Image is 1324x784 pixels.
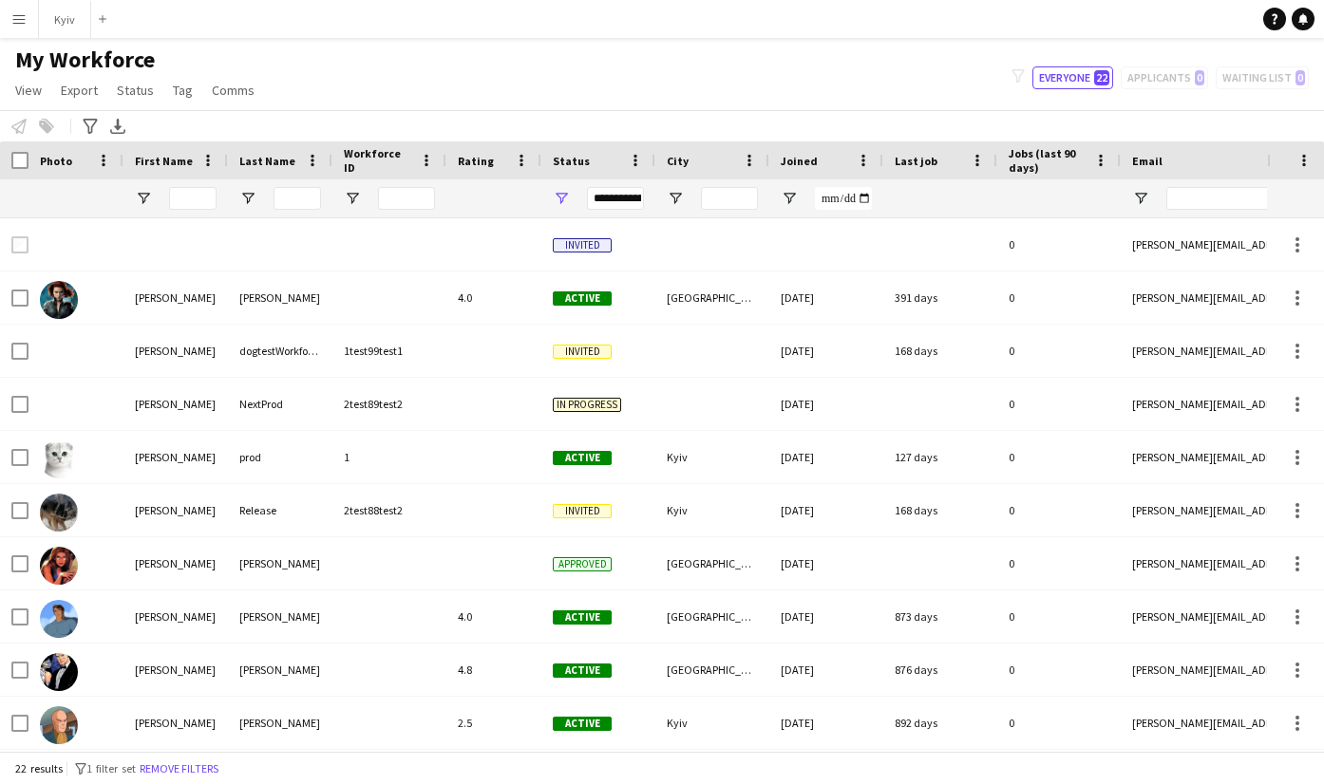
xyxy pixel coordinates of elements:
[274,187,321,210] input: Last Name Filter Input
[123,537,228,589] div: [PERSON_NAME]
[553,451,612,465] span: Active
[997,271,1121,324] div: 0
[228,537,332,589] div: [PERSON_NAME]
[997,644,1121,696] div: 0
[40,547,78,585] img: Barbara Gorden
[117,82,154,99] span: Status
[553,398,621,412] span: In progress
[895,154,937,168] span: Last job
[883,325,997,377] div: 168 days
[655,431,769,483] div: Kyiv
[883,697,997,749] div: 892 days
[40,706,78,744] img: Charles Xavier
[228,590,332,643] div: [PERSON_NAME]
[446,590,541,643] div: 4.0
[123,431,228,483] div: [PERSON_NAME]
[123,378,228,430] div: [PERSON_NAME]
[997,484,1121,536] div: 0
[883,484,997,536] div: 168 days
[109,78,161,103] a: Status
[79,115,102,138] app-action-btn: Advanced filters
[997,697,1121,749] div: 0
[553,154,590,168] span: Status
[553,557,612,571] span: Approved
[332,484,446,536] div: 2test88test2
[228,484,332,536] div: Release
[8,78,49,103] a: View
[1132,190,1149,207] button: Open Filter Menu
[106,115,129,138] app-action-btn: Export XLSX
[997,218,1121,271] div: 0
[123,271,228,324] div: [PERSON_NAME]
[228,378,332,430] div: NextProd
[332,431,446,483] div: 1
[40,154,72,168] span: Photo
[446,697,541,749] div: 2.5
[781,154,818,168] span: Joined
[1094,70,1109,85] span: 22
[40,653,78,691] img: Bruce Wayne
[553,291,612,306] span: Active
[123,484,228,536] div: [PERSON_NAME]
[446,644,541,696] div: 4.8
[769,431,883,483] div: [DATE]
[553,238,612,252] span: Invited
[655,537,769,589] div: [GEOGRAPHIC_DATA]
[40,600,78,638] img: Benjamin Grimm
[173,82,193,99] span: Tag
[553,504,612,518] span: Invited
[655,590,769,643] div: [GEOGRAPHIC_DATA]
[655,484,769,536] div: Kyiv
[655,644,769,696] div: [GEOGRAPHIC_DATA]
[15,46,155,74] span: My Workforce
[553,717,612,731] span: Active
[40,440,78,478] img: Anna prod
[123,697,228,749] div: [PERSON_NAME]
[667,154,689,168] span: City
[212,82,255,99] span: Comms
[228,431,332,483] div: prod
[667,190,684,207] button: Open Filter Menu
[135,190,152,207] button: Open Filter Menu
[553,610,612,625] span: Active
[378,187,435,210] input: Workforce ID Filter Input
[769,644,883,696] div: [DATE]
[769,271,883,324] div: [DATE]
[135,154,193,168] span: First Name
[655,271,769,324] div: [GEOGRAPHIC_DATA]
[458,154,494,168] span: Rating
[553,345,612,359] span: Invited
[997,378,1121,430] div: 0
[165,78,200,103] a: Tag
[40,281,78,319] img: Amanda Briggs
[997,590,1121,643] div: 0
[61,82,98,99] span: Export
[1009,146,1087,175] span: Jobs (last 90 days)
[701,187,758,210] input: City Filter Input
[553,663,612,678] span: Active
[769,325,883,377] div: [DATE]
[344,146,412,175] span: Workforce ID
[553,190,570,207] button: Open Filter Menu
[883,431,997,483] div: 127 days
[997,325,1121,377] div: 0
[883,271,997,324] div: 391 days
[40,494,78,532] img: Anna Release
[15,82,42,99] span: View
[39,1,91,38] button: Kyiv
[123,590,228,643] div: [PERSON_NAME]
[769,484,883,536] div: [DATE]
[769,537,883,589] div: [DATE]
[344,190,361,207] button: Open Filter Menu
[997,537,1121,589] div: 0
[86,761,136,775] span: 1 filter set
[239,190,256,207] button: Open Filter Menu
[332,378,446,430] div: 2test89test2
[446,271,541,324] div: 4.0
[883,644,997,696] div: 876 days
[228,697,332,749] div: [PERSON_NAME]
[1032,66,1113,89] button: Everyone22
[815,187,872,210] input: Joined Filter Input
[53,78,105,103] a: Export
[169,187,217,210] input: First Name Filter Input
